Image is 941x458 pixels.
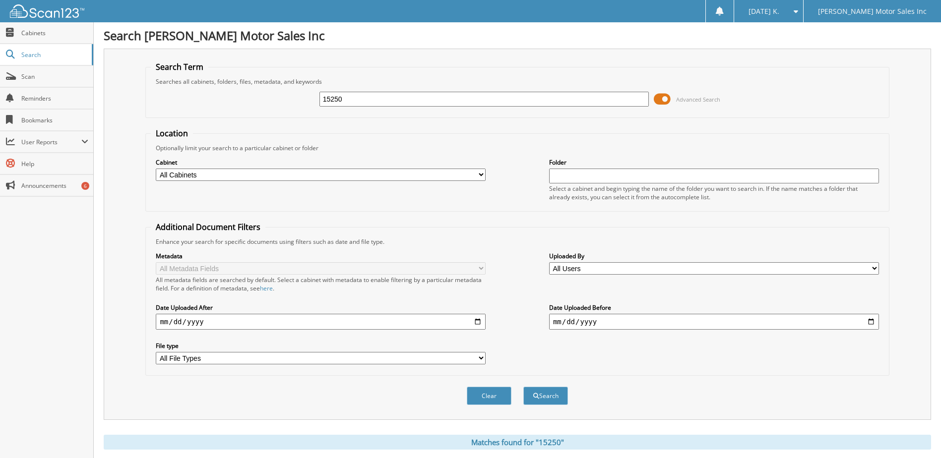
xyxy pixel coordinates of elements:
[549,303,879,312] label: Date Uploaded Before
[549,252,879,260] label: Uploaded By
[549,158,879,167] label: Folder
[21,51,87,59] span: Search
[81,182,89,190] div: 6
[156,252,486,260] label: Metadata
[523,387,568,405] button: Search
[151,222,265,232] legend: Additional Document Filters
[156,303,486,312] label: Date Uploaded After
[156,276,486,292] div: All metadata fields are searched by default. Select a cabinet with metadata to enable filtering b...
[549,184,879,201] div: Select a cabinet and begin typing the name of the folder you want to search in. If the name match...
[151,61,208,72] legend: Search Term
[467,387,511,405] button: Clear
[104,27,931,44] h1: Search [PERSON_NAME] Motor Sales Inc
[21,116,88,124] span: Bookmarks
[818,8,927,14] span: [PERSON_NAME] Motor Sales Inc
[10,4,84,18] img: scan123-logo-white.svg
[151,144,883,152] div: Optionally limit your search to a particular cabinet or folder
[104,435,931,450] div: Matches found for "15250"
[156,342,486,350] label: File type
[21,138,81,146] span: User Reports
[151,237,883,246] div: Enhance your search for specific documents using filters such as date and file type.
[21,181,88,190] span: Announcements
[156,158,486,167] label: Cabinet
[21,94,88,103] span: Reminders
[749,8,779,14] span: [DATE] K.
[151,128,193,139] legend: Location
[21,160,88,168] span: Help
[151,77,883,86] div: Searches all cabinets, folders, files, metadata, and keywords
[21,72,88,81] span: Scan
[676,96,720,103] span: Advanced Search
[260,284,273,292] a: here
[549,314,879,330] input: end
[21,29,88,37] span: Cabinets
[156,314,486,330] input: start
